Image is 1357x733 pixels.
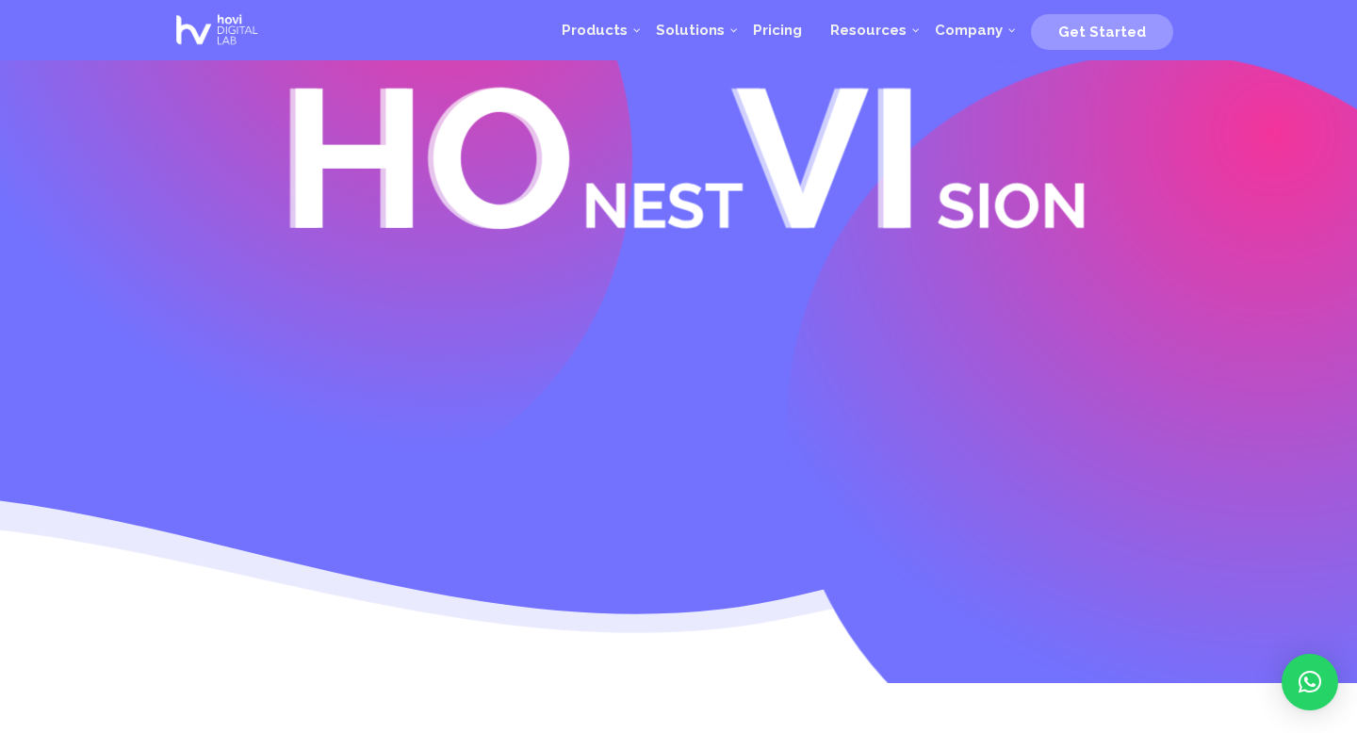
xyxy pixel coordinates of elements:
[656,22,725,39] span: Solutions
[562,22,628,39] span: Products
[642,2,739,58] a: Solutions
[1058,24,1146,41] span: Get Started
[548,2,642,58] a: Products
[816,2,921,58] a: Resources
[753,22,802,39] span: Pricing
[921,2,1017,58] a: Company
[935,22,1003,39] span: Company
[739,2,816,58] a: Pricing
[1031,16,1173,44] a: Get Started
[830,22,907,39] span: Resources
